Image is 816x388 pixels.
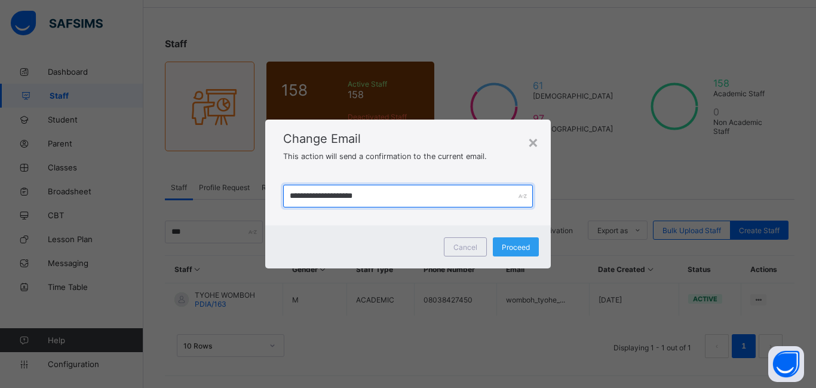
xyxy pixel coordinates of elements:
span: Change Email [283,132,533,146]
span: This action will send a confirmation to the current email. [283,152,487,161]
span: Cancel [453,243,477,252]
span: Proceed [502,243,530,252]
div: × [527,132,539,152]
button: Open asap [768,346,804,382]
